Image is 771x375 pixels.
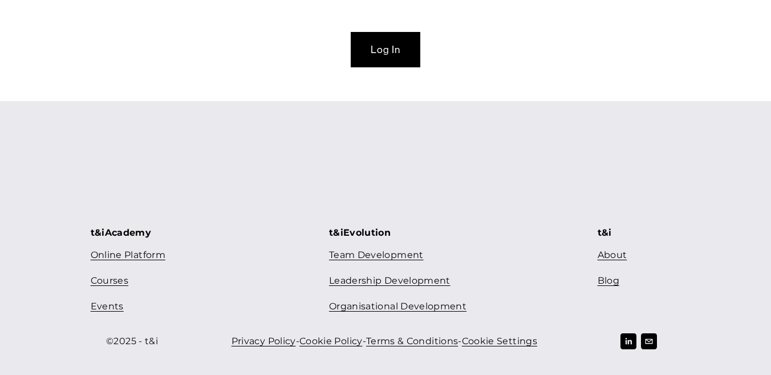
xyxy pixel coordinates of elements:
[329,299,466,315] a: Organisational Development
[366,333,458,350] a: Terms & Conditions
[91,333,174,350] p: ©2025 - t&i
[351,32,420,67] button: Log In
[598,273,619,289] a: Blog
[598,227,612,238] strong: t&i
[91,227,152,238] strong: t&iAcademy
[329,227,391,238] strong: t&iEvolution
[210,333,561,350] p: - - -
[462,333,537,350] a: Cookie Settings
[299,333,363,350] a: Cookie Policy
[91,247,165,264] a: Online Platform
[329,247,424,264] a: Team Development
[598,247,627,264] a: About
[91,273,128,289] a: Courses
[641,333,657,349] a: hello@tandi.ch
[329,273,451,289] a: Leadership Development
[620,333,636,349] a: LinkedIn
[91,299,124,315] a: Events
[232,333,296,350] a: Privacy Policy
